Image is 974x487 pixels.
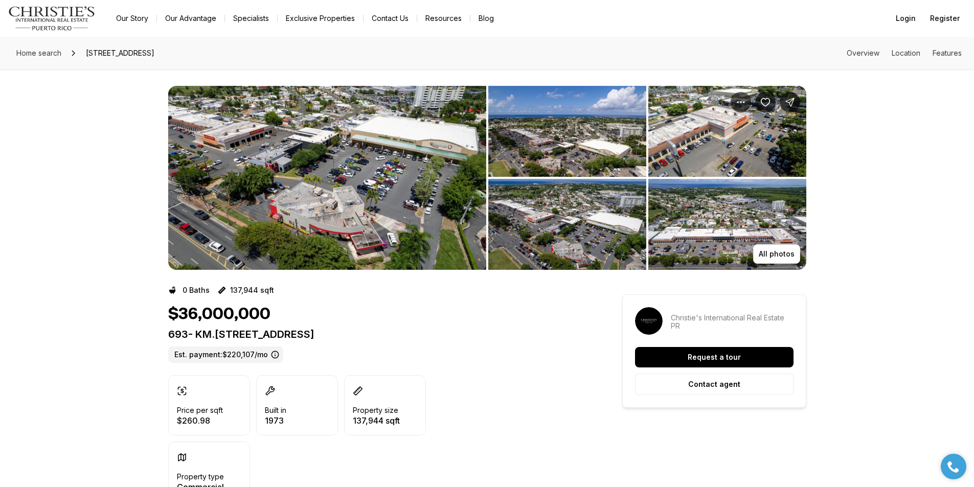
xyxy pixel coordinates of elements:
[635,347,794,367] button: Request a tour
[688,353,741,361] p: Request a tour
[488,179,646,270] button: View image gallery
[108,11,156,26] a: Our Story
[364,11,417,26] button: Contact Us
[8,6,96,31] img: logo
[892,49,920,57] a: Skip to: Location
[168,86,486,270] li: 1 of 7
[488,86,646,177] button: View image gallery
[847,49,962,57] nav: Page section menu
[753,244,800,264] button: All photos
[648,179,806,270] button: View image gallery
[930,14,960,22] span: Register
[177,406,223,414] p: Price per sqft
[177,473,224,481] p: Property type
[417,11,470,26] a: Resources
[731,92,751,112] button: Property options
[265,416,286,425] p: 1973
[225,11,277,26] a: Specialists
[896,14,916,22] span: Login
[157,11,224,26] a: Our Advantage
[278,11,363,26] a: Exclusive Properties
[847,49,879,57] a: Skip to: Overview
[168,86,806,270] div: Listing Photos
[759,250,795,258] p: All photos
[168,328,585,340] p: 693- KM.[STREET_ADDRESS]
[488,86,806,270] li: 2 of 7
[265,406,286,414] p: Built in
[933,49,962,57] a: Skip to: Features
[82,45,158,61] span: [STREET_ADDRESS]
[353,416,400,425] p: 137,944 sqft
[780,92,800,112] button: Share Property: 693- KM.8 AVE
[890,8,922,29] button: Login
[688,380,740,388] p: Contact agent
[168,346,283,363] label: Est. payment: $220,107/mo
[470,11,502,26] a: Blog
[230,286,274,294] p: 137,944 sqft
[177,416,223,425] p: $260.98
[755,92,776,112] button: Save Property: 693- KM.8 AVE
[924,8,966,29] button: Register
[168,86,486,270] button: View image gallery
[353,406,398,414] p: Property size
[16,49,61,57] span: Home search
[671,314,794,330] p: Christie's International Real Estate PR
[168,305,270,324] h1: $36,000,000
[635,374,794,395] button: Contact agent
[12,45,65,61] a: Home search
[648,86,806,177] button: View image gallery
[183,286,210,294] p: 0 Baths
